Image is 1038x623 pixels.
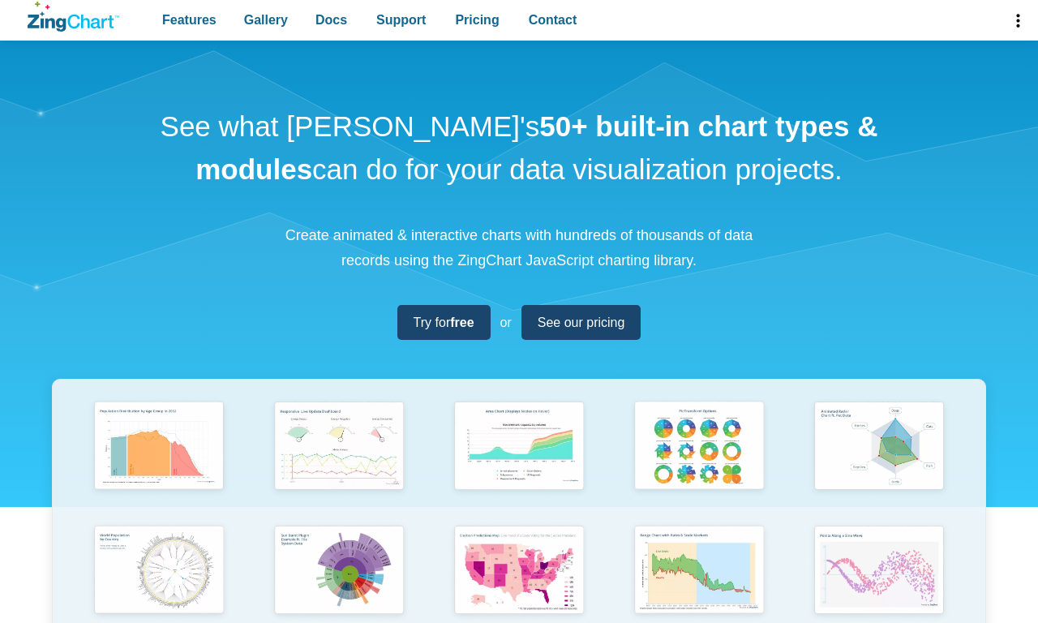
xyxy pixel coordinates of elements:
[609,396,789,520] a: Pie Transform Options
[529,9,577,31] span: Contact
[627,520,771,623] img: Range Chart with Rultes & Scale Markers
[87,520,231,623] img: World Population by Country
[244,9,288,31] span: Gallery
[807,396,951,499] img: Animated Radar Chart ft. Pet Data
[249,396,429,520] a: Responsive Live Update Dashboard
[69,396,249,520] a: Population Distribution by Age Group in 2052
[28,2,119,32] a: ZingChart Logo. Click to return to the homepage
[447,520,591,623] img: Election Predictions Map
[397,305,491,340] a: Try forfree
[414,311,474,333] span: Try for
[276,223,762,273] p: Create animated & interactive charts with hundreds of thousands of data records using the ZingCha...
[315,9,347,31] span: Docs
[376,9,426,31] span: Support
[195,110,877,185] strong: 50+ built-in chart types & modules
[429,396,609,520] a: Area Chart (Displays Nodes on Hover)
[455,9,499,31] span: Pricing
[521,305,641,340] a: See our pricing
[807,520,951,623] img: Points Along a Sine Wave
[500,311,512,333] span: or
[538,311,625,333] span: See our pricing
[447,396,591,499] img: Area Chart (Displays Nodes on Hover)
[450,316,474,329] strong: free
[267,396,411,499] img: Responsive Live Update Dashboard
[87,396,231,499] img: Population Distribution by Age Group in 2052
[627,396,771,499] img: Pie Transform Options
[154,105,884,191] h1: See what [PERSON_NAME]'s can do for your data visualization projects.
[789,396,969,520] a: Animated Radar Chart ft. Pet Data
[162,9,217,31] span: Features
[267,520,411,622] img: Sun Burst Plugin Example ft. File System Data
